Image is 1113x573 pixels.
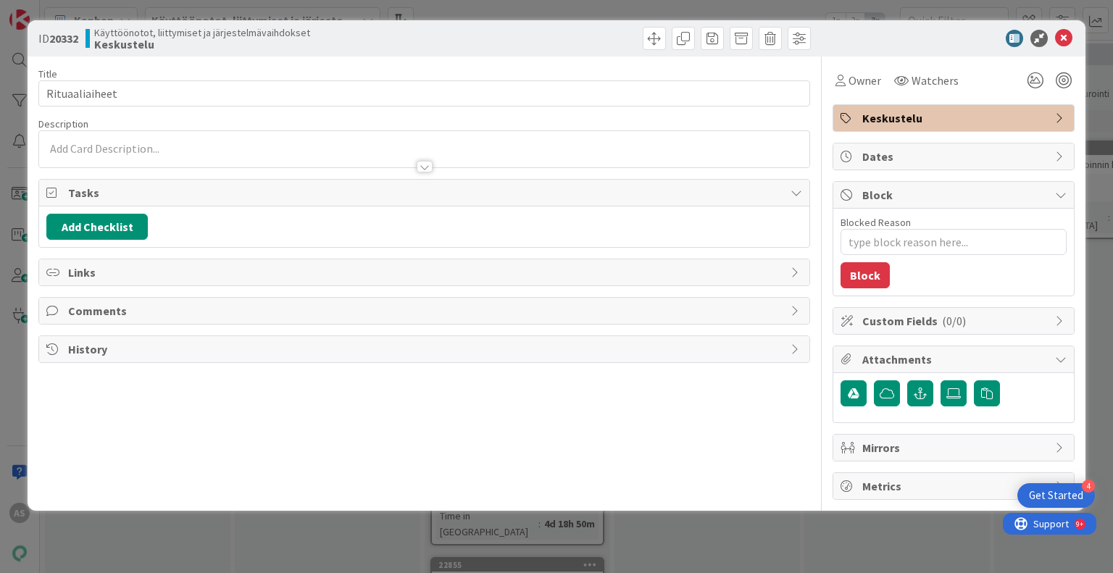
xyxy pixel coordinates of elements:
[862,186,1048,204] span: Block
[1029,488,1083,503] div: Get Started
[862,477,1048,495] span: Metrics
[841,216,911,229] label: Blocked Reason
[841,262,890,288] button: Block
[942,314,966,328] span: ( 0/0 )
[862,109,1048,127] span: Keskustelu
[68,184,783,201] span: Tasks
[38,117,88,130] span: Description
[849,72,881,89] span: Owner
[73,6,80,17] div: 9+
[862,439,1048,456] span: Mirrors
[38,80,809,106] input: type card name here...
[46,214,148,240] button: Add Checklist
[862,312,1048,330] span: Custom Fields
[862,148,1048,165] span: Dates
[912,72,959,89] span: Watchers
[94,38,310,50] b: Keskustelu
[38,67,57,80] label: Title
[68,340,783,358] span: History
[68,302,783,319] span: Comments
[1082,480,1095,493] div: 4
[68,264,783,281] span: Links
[49,31,78,46] b: 20332
[30,2,66,20] span: Support
[38,30,78,47] span: ID
[862,351,1048,368] span: Attachments
[1017,483,1095,508] div: Open Get Started checklist, remaining modules: 4
[94,27,310,38] span: Käyttöönotot, liittymiset ja järjestelmävaihdokset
